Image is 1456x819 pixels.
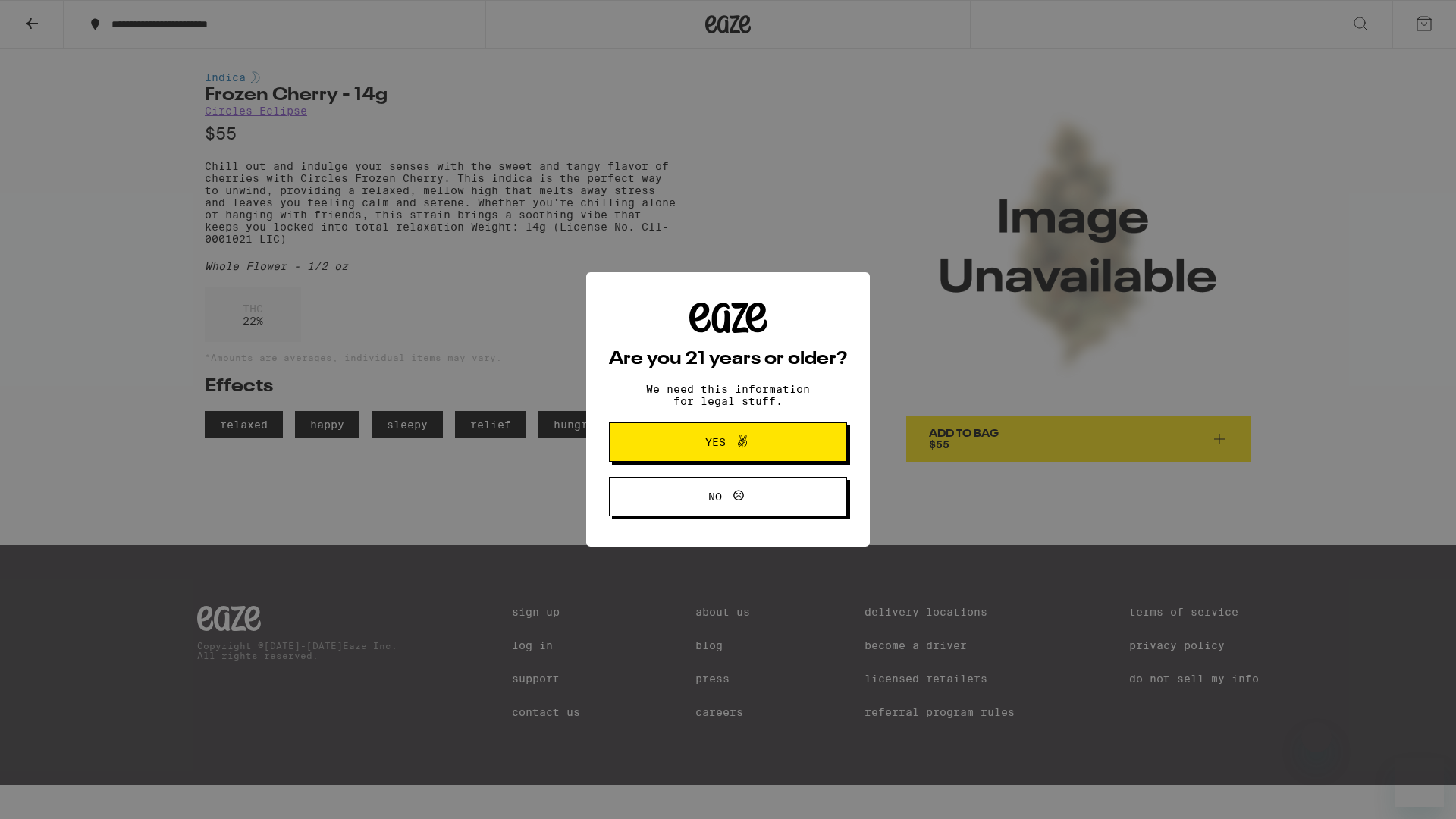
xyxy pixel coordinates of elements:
[1395,758,1444,807] iframe: Button to launch messaging window
[609,422,847,462] button: Yes
[609,350,847,369] h2: Are you 21 years or older?
[1301,722,1332,752] iframe: Close message
[708,491,722,502] span: No
[705,437,726,447] span: Yes
[633,383,823,407] p: We need this information for legal stuff.
[609,477,847,516] button: No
